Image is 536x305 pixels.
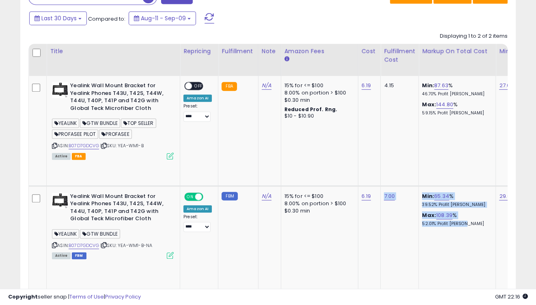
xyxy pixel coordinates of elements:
[422,221,489,227] p: 52.01% Profit [PERSON_NAME]
[362,82,371,90] a: 6.19
[52,118,79,128] span: YEALINK
[72,252,86,259] span: FBM
[495,293,528,301] span: 2025-10-10 22:16 GMT
[422,47,492,56] div: Markup on Total Cost
[52,252,71,259] span: All listings currently available for purchase on Amazon
[185,193,195,200] span: ON
[284,207,352,215] div: $0.30 min
[422,110,489,116] p: 59.15% Profit [PERSON_NAME]
[69,293,104,301] a: Terms of Use
[262,47,278,56] div: Note
[422,212,489,227] div: %
[50,47,177,56] div: Title
[222,192,237,200] small: FBM
[436,101,453,109] a: 144.80
[202,193,215,200] span: OFF
[384,82,412,89] div: 4.15
[52,193,68,209] img: 41ftomxTNTL._SL40_.jpg
[440,32,508,40] div: Displaying 1 to 2 of 2 items
[72,153,86,160] span: FBA
[284,200,352,207] div: 8.00% on portion > $100
[129,11,196,25] button: Aug-11 - Sep-09
[284,56,289,63] small: Amazon Fees.
[100,142,144,149] span: | SKU: YEA-WM1-B
[422,202,489,208] p: 39.52% Profit [PERSON_NAME]
[70,82,169,114] b: Yealink Wall Mount Bracket for Yealink Phones T43U, T42S, T44W, T44U, T40P, T41P and T42G with Gl...
[362,47,377,56] div: Cost
[284,89,352,97] div: 8.00% on portion > $100
[105,293,141,301] a: Privacy Policy
[41,14,77,22] span: Last 30 Days
[434,82,448,90] a: 87.63
[262,192,271,200] a: N/A
[284,106,338,113] b: Reduced Prof. Rng.
[284,47,355,56] div: Amazon Fees
[52,82,174,159] div: ASIN:
[422,211,436,219] b: Max:
[99,129,131,139] span: PROFASEE
[284,97,352,104] div: $0.30 min
[52,229,79,238] span: YEALINK
[183,95,212,102] div: Amazon AI
[222,47,254,56] div: Fulfillment
[52,82,68,98] img: 41ftomxTNTL._SL40_.jpg
[384,47,415,64] div: Fulfillment Cost
[422,82,434,89] b: Min:
[422,193,489,208] div: %
[8,293,141,301] div: seller snap | |
[69,242,99,249] a: B07D7GDCVG
[183,103,212,122] div: Preset:
[183,214,212,232] div: Preset:
[422,192,434,200] b: Min:
[52,193,174,258] div: ASIN:
[52,129,98,139] span: PROFASEE PILOT
[419,44,496,76] th: The percentage added to the cost of goods (COGS) that forms the calculator for Min & Max prices.
[284,193,352,200] div: 15% for <= $100
[29,11,87,25] button: Last 30 Days
[499,82,513,90] a: 27.00
[384,192,395,200] a: 7.00
[80,118,120,128] span: GTW BUNDLE
[222,82,237,91] small: FBA
[499,192,514,200] a: 29.00
[422,101,489,116] div: %
[183,205,212,213] div: Amazon AI
[422,82,489,97] div: %
[434,192,449,200] a: 65.34
[8,293,38,301] strong: Copyright
[121,118,156,128] span: TOP SELLER
[422,101,436,108] b: Max:
[422,91,489,97] p: 46.70% Profit [PERSON_NAME]
[52,153,71,160] span: All listings currently available for purchase on Amazon
[284,82,352,89] div: 15% for <= $100
[88,15,125,23] span: Compared to:
[80,229,120,238] span: GTW BUNDLE
[362,192,371,200] a: 6.19
[284,113,352,120] div: $10 - $10.90
[192,83,205,90] span: OFF
[183,47,215,56] div: Repricing
[69,142,99,149] a: B07D7GDCVG
[262,82,271,90] a: N/A
[141,14,186,22] span: Aug-11 - Sep-09
[100,242,152,249] span: | SKU: YEA-WM1-B-NA
[70,193,169,225] b: Yealink Wall Mount Bracket for Yealink Phones T43U, T42S, T44W, T44U, T40P, T41P and T42G with Gl...
[436,211,452,219] a: 108.39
